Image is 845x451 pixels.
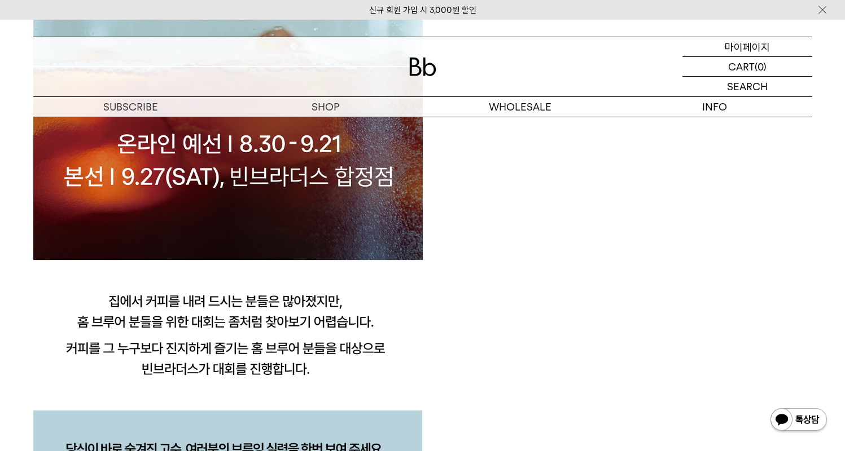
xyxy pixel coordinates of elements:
p: 마이페이지 [725,37,770,56]
img: 로고 [409,58,436,76]
p: SEARCH [727,77,768,96]
p: (0) [755,57,767,76]
p: WHOLESALE [423,97,618,117]
img: 카카오톡 채널 1:1 채팅 버튼 [769,407,828,434]
p: CART [728,57,755,76]
p: INFO [618,97,812,117]
a: 마이페이지 [682,37,812,57]
a: 신규 회원 가입 시 3,000원 할인 [369,5,476,15]
a: SHOP [228,97,423,117]
a: CART (0) [682,57,812,77]
a: SUBSCRIBE [33,97,228,117]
